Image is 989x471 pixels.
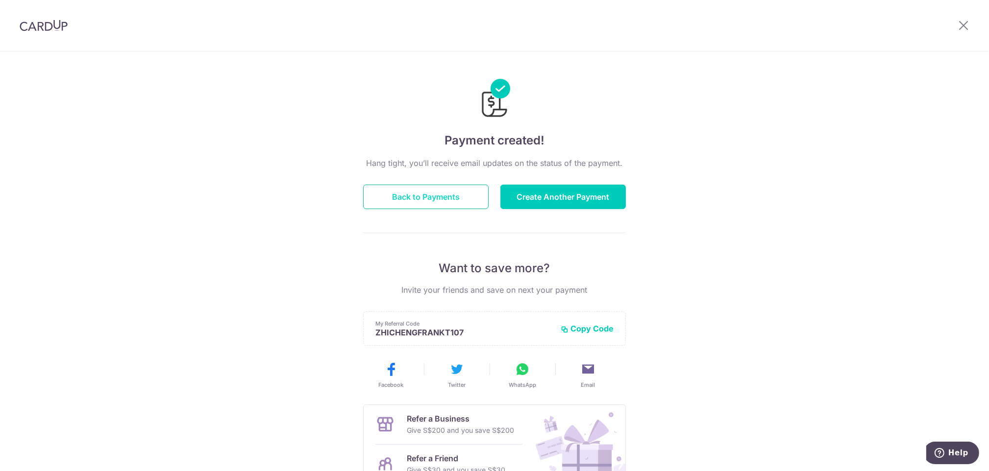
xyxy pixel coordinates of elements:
[363,284,626,296] p: Invite your friends and save on next your payment
[379,381,404,389] span: Facebook
[375,320,553,328] p: My Referral Code
[20,20,68,31] img: CardUp
[559,361,617,389] button: Email
[509,381,536,389] span: WhatsApp
[479,79,510,120] img: Payments
[362,361,420,389] button: Facebook
[363,157,626,169] p: Hang tight, you’ll receive email updates on the status of the payment.
[407,413,514,424] p: Refer a Business
[428,361,486,389] button: Twitter
[561,324,614,333] button: Copy Code
[448,381,466,389] span: Twitter
[500,185,626,209] button: Create Another Payment
[363,260,626,276] p: Want to save more?
[494,361,551,389] button: WhatsApp
[407,452,505,464] p: Refer a Friend
[581,381,595,389] span: Email
[375,328,553,337] p: ZHICHENGFRANKT107
[926,442,979,466] iframe: Opens a widget where you can find more information
[407,424,514,436] p: Give S$200 and you save S$200
[363,185,489,209] button: Back to Payments
[363,132,626,149] h4: Payment created!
